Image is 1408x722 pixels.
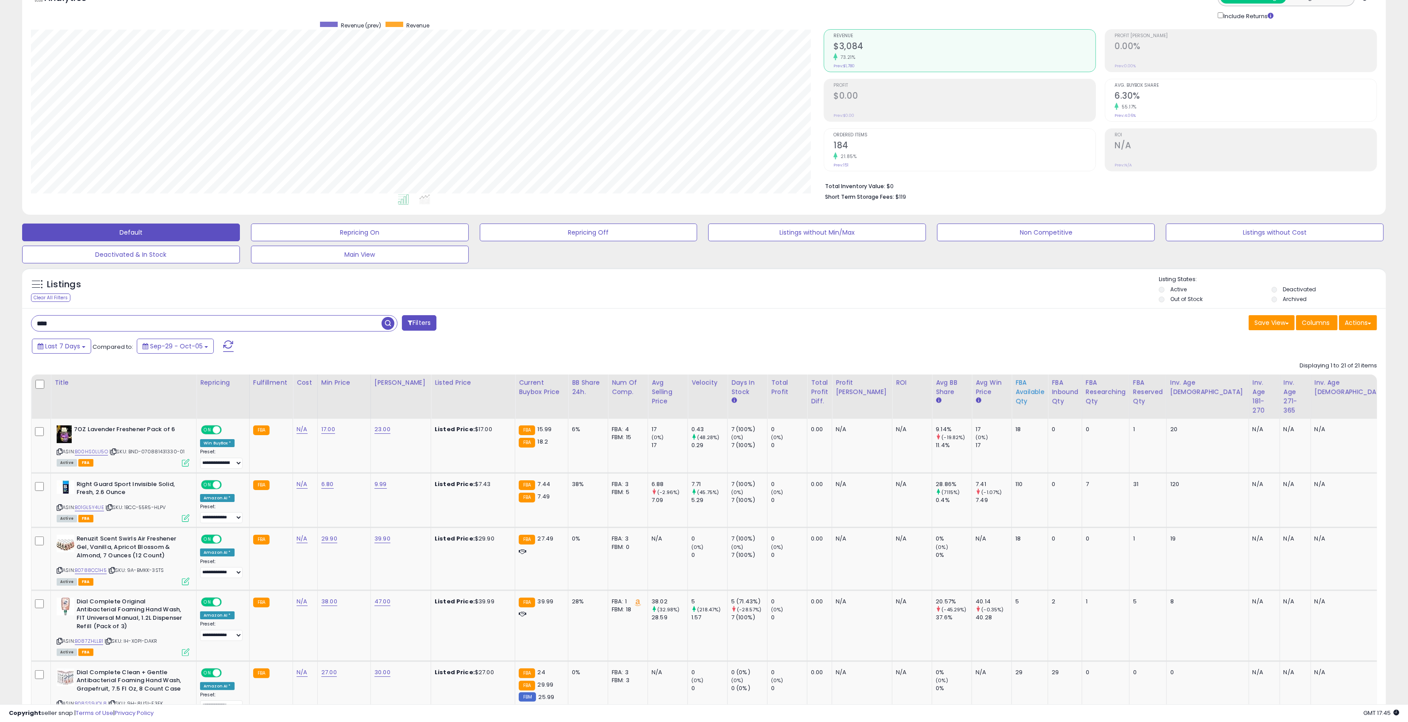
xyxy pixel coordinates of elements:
div: Preset: [200,449,243,469]
span: | SKU: 1BCC-55R5-HLPV [105,504,166,511]
span: ON [202,598,213,606]
small: FBA [519,668,535,678]
small: FBA [519,480,535,490]
div: FBA Reserved Qty [1133,378,1163,406]
small: (0%) [936,544,948,551]
a: 47.00 [374,597,390,606]
div: 0 [771,480,807,488]
span: All listings currently available for purchase on Amazon [57,459,77,467]
div: 7 (100%) [731,480,767,488]
b: Renuzit Scent Swirls Air Freshener Gel, Vanilla, Apricot Blossom & Almond, 7 Ounces (12 Count) [77,535,184,562]
div: 120 [1170,480,1242,488]
small: (-45.29%) [941,606,966,613]
div: 17 [976,441,1011,449]
small: (7115%) [941,489,960,496]
div: Listed Price [435,378,511,387]
div: N/A [836,535,885,543]
div: $7.43 [435,480,508,488]
small: FBA [519,535,535,544]
div: 0% [936,551,972,559]
div: 20 [1170,425,1242,433]
div: 17 [976,425,1011,433]
small: 55.17% [1119,104,1137,110]
span: Ordered Items [833,133,1096,138]
div: 7 (100%) [731,425,767,433]
span: ON [202,481,213,488]
div: 7.09 [652,496,687,504]
small: (0%) [691,544,704,551]
small: Prev: 151 [833,162,849,168]
li: $0 [825,180,1370,191]
a: Terms of Use [76,709,113,717]
div: $39.99 [435,598,508,606]
small: Avg BB Share. [936,397,941,405]
div: ROI [896,378,928,387]
span: Revenue [406,22,429,29]
div: 0 [1052,480,1075,488]
div: N/A [896,425,925,433]
div: Min Price [321,378,367,387]
span: FBA [78,515,93,522]
div: Amazon AI * [200,611,235,619]
span: 15.99 [537,425,552,433]
div: 1 [1133,535,1160,543]
small: FBA [253,598,270,607]
small: FBA [253,535,270,544]
div: Avg BB Share [936,378,968,397]
b: Listed Price: [435,668,475,676]
div: 0 [1052,425,1075,433]
div: N/A [1315,425,1400,433]
div: BB Share 24h. [572,378,604,397]
span: All listings currently available for purchase on Amazon [57,649,77,656]
a: 39.90 [374,534,390,543]
button: Filters [402,315,436,331]
button: Repricing On [251,224,469,241]
small: (0%) [771,489,783,496]
b: Short Term Storage Fees: [825,193,894,201]
div: 0.29 [691,441,727,449]
button: Deactivated & In Stock [22,246,240,263]
div: 0 [771,535,807,543]
div: $29.90 [435,535,508,543]
a: 6.80 [321,480,334,489]
div: N/A [1253,425,1273,433]
span: OFF [220,426,235,434]
small: Prev: $1,780 [833,63,855,69]
div: Amazon AI * [200,548,235,556]
div: 28% [572,598,601,606]
div: 1 [1086,598,1123,606]
div: 7.41 [976,480,1011,488]
div: 0.00 [811,598,825,606]
div: N/A [836,598,885,606]
img: 51uFrEe8VRL._SL40_.jpg [57,668,74,686]
small: (32.98%) [657,606,679,613]
div: 38% [572,480,601,488]
div: N/A [836,425,885,433]
small: (0%) [976,434,988,441]
div: 17 [652,425,687,433]
span: ON [202,536,213,543]
b: Listed Price: [435,425,475,433]
div: Preset: [200,621,243,641]
div: Profit [PERSON_NAME] [836,378,888,397]
div: 7 (100%) [731,441,767,449]
span: Revenue (prev) [341,22,381,29]
div: FBA Available Qty [1015,378,1044,406]
div: 0 [771,614,807,622]
div: 7 (100%) [731,496,767,504]
div: 18 [1015,425,1041,433]
a: B087ZHLLB1 [75,637,103,645]
div: N/A [1253,598,1273,606]
div: 7 [1086,480,1123,488]
div: 0 [691,551,727,559]
img: 41-MVTk0xtL._SL40_.jpg [57,425,72,443]
span: Profit [PERSON_NAME] [1115,34,1377,39]
small: (-1.07%) [981,489,1002,496]
div: 0% [572,535,601,543]
span: 7.44 [537,480,550,488]
div: N/A [1315,535,1400,543]
span: Revenue [833,34,1096,39]
button: Listings without Cost [1166,224,1384,241]
a: 30.00 [374,668,390,677]
small: (-0.35%) [981,606,1003,613]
